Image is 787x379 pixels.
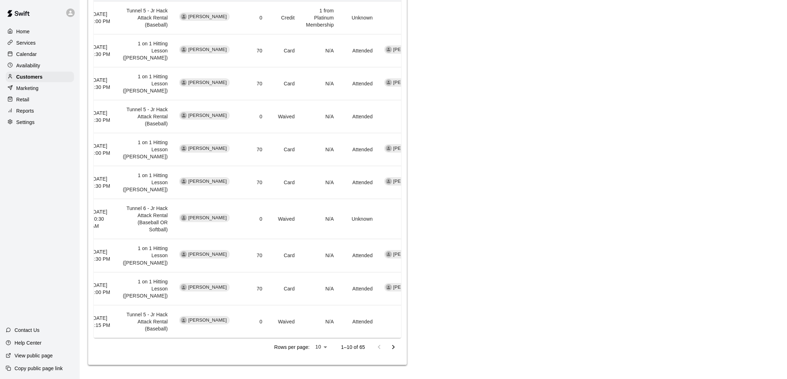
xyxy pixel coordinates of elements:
span: [PERSON_NAME] [186,215,230,221]
th: [DATE] 4:00 PM [86,133,117,166]
td: Tunnel 5 - Jr Hack Attack Rental (Baseball) [117,305,173,338]
div: Kevin Reeves [386,251,392,258]
th: [DATE] 5:30 PM [86,34,117,67]
a: Reports [6,106,74,116]
p: Contact Us [15,327,40,334]
div: [PERSON_NAME] [384,177,435,186]
div: Ethan Lane [181,178,187,185]
td: 1 on 1 Hitting Lesson ([PERSON_NAME]) [117,166,173,199]
th: [DATE] 6:00 PM [86,1,117,34]
td: Tunnel 5 - Jr Hack Attack Rental (Baseball) [117,1,173,34]
div: Ethan Lane [181,251,187,258]
td: 0 [238,100,268,133]
div: Ethan Lane [181,13,187,20]
p: Retail [16,96,29,103]
div: Ethan Lane [181,215,187,221]
td: 70 [238,34,268,67]
td: Card [268,239,300,272]
div: [PERSON_NAME] [384,144,435,153]
span: [PERSON_NAME] [186,46,230,53]
td: 70 [238,239,268,272]
div: Ethan Lane [181,145,187,152]
p: Reports [16,107,34,114]
div: Ethan Lane [181,79,187,86]
span: [PERSON_NAME] [186,112,230,119]
span: [PERSON_NAME] [186,178,230,185]
td: Unknown [340,199,378,239]
p: Rows per page: [274,344,309,351]
td: Attended [340,239,378,272]
td: 70 [238,166,268,199]
td: Card [268,67,300,100]
span: [PERSON_NAME] [186,145,230,152]
span: [PERSON_NAME] [390,145,435,152]
a: Calendar [6,49,74,60]
button: Go to next page [386,340,400,354]
div: [PERSON_NAME] [384,283,435,292]
a: Home [6,26,74,37]
p: Calendar [16,51,37,58]
div: Kevin Reeves [386,178,392,185]
td: 1 on 1 Hitting Lesson ([PERSON_NAME]) [117,239,173,272]
div: Kevin Reeves [386,79,392,86]
div: [PERSON_NAME] [384,250,435,259]
a: Settings [6,117,74,128]
p: None [384,14,437,21]
div: Kevin Reeves [386,284,392,290]
p: 1–10 of 65 [341,344,365,351]
td: 1 on 1 Hitting Lesson ([PERSON_NAME]) [117,67,173,100]
p: Customers [16,73,42,80]
p: Copy public page link [15,365,63,372]
td: 1 on 1 Hitting Lesson ([PERSON_NAME]) [117,34,173,67]
td: N/A [300,199,340,239]
td: N/A [300,100,340,133]
span: [PERSON_NAME] [390,178,435,185]
div: Kevin Reeves [386,46,392,53]
td: 70 [238,67,268,100]
span: [PERSON_NAME] [186,284,230,291]
a: Customers [6,72,74,82]
td: 70 [238,133,268,166]
div: Ethan Lane [181,46,187,53]
td: Card [268,166,300,199]
td: Tunnel 5 - Jr Hack Attack Rental (Baseball) [117,100,173,133]
th: [DATE] 4:30 PM [86,239,117,272]
td: Card [268,133,300,166]
td: N/A [300,34,340,67]
td: N/A [300,239,340,272]
p: Availability [16,62,40,69]
td: Card [268,34,300,67]
div: Ethan Lane [181,317,187,323]
td: Attended [340,133,378,166]
td: N/A [300,133,340,166]
a: Marketing [6,83,74,94]
td: N/A [300,67,340,100]
p: Services [16,39,36,46]
td: 0 [238,1,268,34]
a: Retail [6,94,74,105]
p: Home [16,28,30,35]
p: View public page [15,352,53,359]
div: Services [6,38,74,48]
td: Credit [268,1,300,34]
a: Availability [6,60,74,71]
th: [DATE] 10:30 AM [86,199,117,239]
td: N/A [300,166,340,199]
th: [DATE] 4:15 PM [86,305,117,338]
td: Attended [340,305,378,338]
td: Attended [340,272,378,305]
span: [PERSON_NAME] [390,46,435,53]
td: Unknown [340,1,378,34]
p: Help Center [15,339,41,346]
th: [DATE] 5:00 PM [86,272,117,305]
td: 1 on 1 Hitting Lesson ([PERSON_NAME]) [117,272,173,305]
td: Waived [268,199,300,239]
span: [PERSON_NAME] [186,317,230,324]
span: [PERSON_NAME] [186,79,230,86]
